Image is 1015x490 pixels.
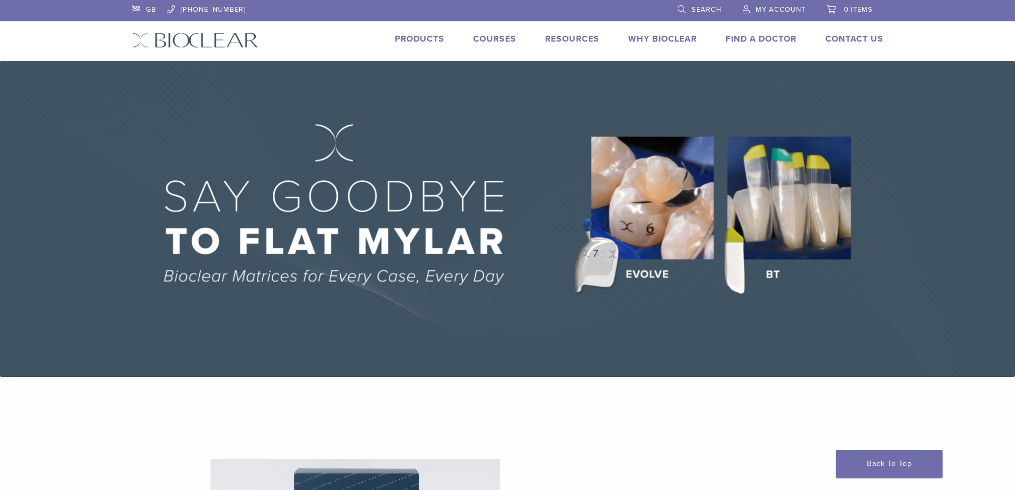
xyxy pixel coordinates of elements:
[825,34,883,44] a: Contact Us
[756,5,806,14] span: My Account
[473,34,516,44] a: Courses
[545,34,599,44] a: Resources
[726,34,797,44] a: Find A Doctor
[844,5,873,14] span: 0 items
[628,34,697,44] a: Why Bioclear
[132,33,258,48] img: Bioclear
[836,450,943,478] a: Back To Top
[395,34,444,44] a: Products
[692,5,721,14] span: Search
